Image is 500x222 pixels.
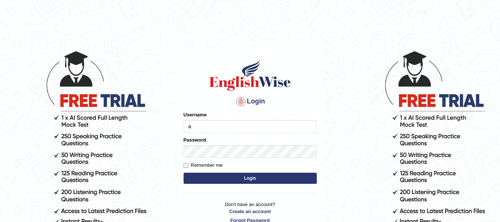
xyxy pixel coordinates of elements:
button: Login [184,173,317,184]
label: Remember me [184,162,223,169]
label: Username [184,111,207,118]
input: Remember me [184,163,188,168]
a: Create an account [184,208,317,215]
img: Logo of English Wise sign in for intelligent practice with AI [208,59,292,92]
label: Password [184,136,206,143]
h4: Login [184,96,317,107]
